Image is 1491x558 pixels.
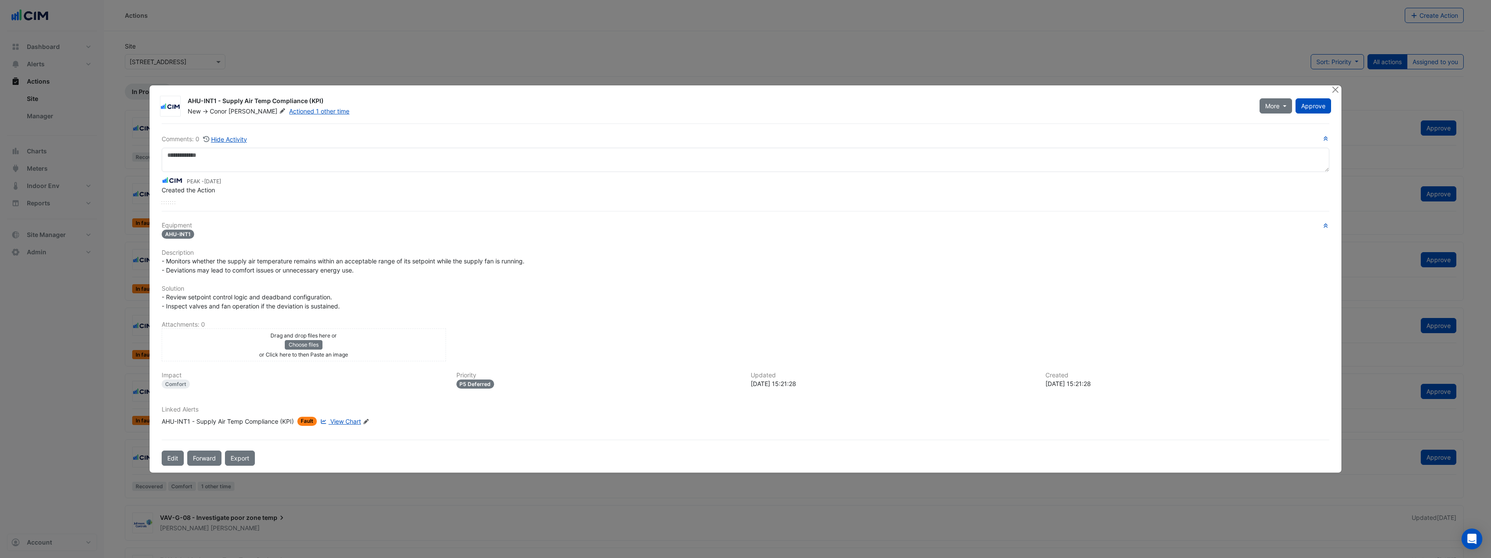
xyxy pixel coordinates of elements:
span: [PERSON_NAME] [228,107,287,116]
div: AHU-INT1 - Supply Air Temp Compliance (KPI) [188,97,1249,107]
span: Created the Action [162,186,215,194]
span: AHU-INT1 [162,230,194,239]
span: Fault [297,417,317,426]
button: More [1260,98,1292,114]
button: Hide Activity [203,134,247,144]
span: Conor [210,107,227,115]
span: - Monitors whether the supply air temperature remains within an acceptable range of its setpoint ... [162,257,526,274]
div: AHU-INT1 - Supply Air Temp Compliance (KPI) [162,417,294,426]
h6: Priority [456,372,741,379]
h6: Solution [162,285,1329,292]
span: View Chart [330,418,361,425]
button: Choose files [285,340,322,350]
button: Close [1331,85,1340,94]
div: Comfort [162,380,190,389]
img: CIM [162,176,183,185]
span: New [188,107,201,115]
div: [DATE] 15:21:28 [751,379,1035,388]
h6: Description [162,249,1329,256]
h6: Created [1045,372,1330,379]
small: PEAK - [187,178,221,185]
small: Drag and drop files here or [270,332,337,339]
img: CIM [160,102,180,111]
button: Edit [162,451,184,466]
span: - Review setpoint control logic and deadband configuration. - Inspect valves and fan operation if... [162,293,340,310]
div: P5 Deferred [456,380,495,389]
span: More [1265,101,1279,110]
a: Export [225,451,255,466]
a: Actioned 1 other time [289,107,349,115]
h6: Attachments: 0 [162,321,1329,328]
span: -> [202,107,208,115]
small: or Click here to then Paste an image [259,351,348,358]
a: View Chart [319,417,361,426]
h6: Updated [751,372,1035,379]
h6: Equipment [162,222,1329,229]
div: [DATE] 15:21:28 [1045,379,1330,388]
button: Forward [187,451,221,466]
h6: Linked Alerts [162,406,1329,413]
h6: Impact [162,372,446,379]
button: Approve [1296,98,1331,114]
div: Comments: 0 [162,134,247,144]
span: Approve [1301,102,1325,110]
span: 2025-09-29 15:21:28 [204,178,221,185]
fa-icon: Edit Linked Alerts [363,418,369,425]
div: Open Intercom Messenger [1462,529,1482,549]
